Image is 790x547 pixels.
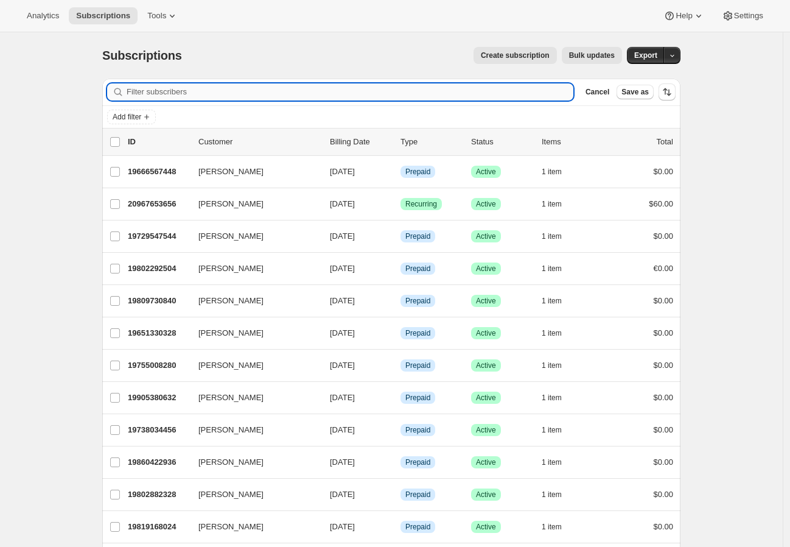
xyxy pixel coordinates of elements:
span: Active [476,328,496,338]
div: 19802882328[PERSON_NAME][DATE]InfoPrepaidSuccessActive1 item$0.00 [128,486,673,503]
button: Create subscription [474,47,557,64]
span: Prepaid [405,425,430,435]
p: 19905380632 [128,392,189,404]
div: 19651330328[PERSON_NAME][DATE]InfoPrepaidSuccessActive1 item$0.00 [128,325,673,342]
span: Create subscription [481,51,550,60]
span: [PERSON_NAME] [198,295,264,307]
button: 1 item [542,196,575,213]
span: [PERSON_NAME] [198,392,264,404]
span: Prepaid [405,167,430,177]
span: Active [476,457,496,467]
div: 19819168024[PERSON_NAME][DATE]InfoPrepaidSuccessActive1 item$0.00 [128,518,673,535]
span: [DATE] [330,296,355,305]
p: 19755008280 [128,359,189,372]
button: Add filter [107,110,156,124]
span: [PERSON_NAME] [198,166,264,178]
span: $0.00 [653,296,673,305]
span: 1 item [542,393,562,403]
span: 1 item [542,328,562,338]
button: [PERSON_NAME] [191,259,313,278]
span: Subscriptions [76,11,130,21]
span: 1 item [542,490,562,499]
span: Active [476,199,496,209]
span: Active [476,361,496,370]
span: $0.00 [653,393,673,402]
span: [DATE] [330,522,355,531]
span: $0.00 [653,522,673,531]
button: 1 item [542,260,575,277]
span: 1 item [542,199,562,209]
div: 19809730840[PERSON_NAME][DATE]InfoPrepaidSuccessActive1 item$0.00 [128,292,673,309]
span: Prepaid [405,490,430,499]
p: 19802882328 [128,489,189,501]
div: 19802292504[PERSON_NAME][DATE]InfoPrepaidSuccessActive1 item€0.00 [128,260,673,277]
span: Add filter [113,112,141,122]
p: 19666567448 [128,166,189,178]
span: Analytics [27,11,59,21]
span: 1 item [542,264,562,273]
span: Prepaid [405,522,430,532]
button: 1 item [542,454,575,471]
span: Tools [147,11,166,21]
button: Settings [715,7,771,24]
span: Save as [621,87,649,97]
span: 1 item [542,296,562,306]
span: Prepaid [405,264,430,273]
span: Active [476,393,496,403]
button: Bulk updates [562,47,622,64]
span: Prepaid [405,231,430,241]
span: Cancel [586,87,609,97]
div: 20967653656[PERSON_NAME][DATE]SuccessRecurringSuccessActive1 item$60.00 [128,196,673,213]
span: [DATE] [330,393,355,402]
span: Active [476,167,496,177]
span: Active [476,425,496,435]
div: Items [542,136,603,148]
button: 1 item [542,325,575,342]
p: Status [471,136,532,148]
span: 1 item [542,522,562,532]
span: [PERSON_NAME] [198,359,264,372]
p: Total [657,136,673,148]
button: [PERSON_NAME] [191,420,313,440]
span: [PERSON_NAME] [198,424,264,436]
span: [DATE] [330,457,355,467]
button: [PERSON_NAME] [191,356,313,375]
span: $0.00 [653,167,673,176]
span: [PERSON_NAME] [198,198,264,210]
button: 1 item [542,422,575,439]
span: Prepaid [405,393,430,403]
span: $0.00 [653,457,673,467]
p: 19651330328 [128,327,189,339]
p: 19738034456 [128,424,189,436]
span: Bulk updates [569,51,615,60]
p: 20967653656 [128,198,189,210]
span: Help [676,11,692,21]
span: [PERSON_NAME] [198,521,264,533]
p: 19729547544 [128,230,189,242]
span: €0.00 [653,264,673,273]
button: 1 item [542,163,575,180]
div: 19738034456[PERSON_NAME][DATE]InfoPrepaidSuccessActive1 item$0.00 [128,422,673,439]
span: [PERSON_NAME] [198,489,264,501]
button: 1 item [542,292,575,309]
span: $0.00 [653,231,673,241]
span: [DATE] [330,231,355,241]
button: [PERSON_NAME] [191,194,313,214]
span: $0.00 [653,361,673,370]
button: Export [627,47,665,64]
span: [PERSON_NAME] [198,456,264,468]
span: Prepaid [405,361,430,370]
span: Prepaid [405,296,430,306]
button: [PERSON_NAME] [191,323,313,343]
button: 1 item [542,518,575,535]
input: Filter subscribers [127,83,573,101]
p: 19819168024 [128,521,189,533]
button: 1 item [542,486,575,503]
span: [PERSON_NAME] [198,327,264,339]
span: [DATE] [330,264,355,273]
div: 19729547544[PERSON_NAME][DATE]InfoPrepaidSuccessActive1 item$0.00 [128,228,673,245]
span: [PERSON_NAME] [198,263,264,275]
span: Recurring [405,199,437,209]
button: 1 item [542,389,575,406]
span: Prepaid [405,457,430,467]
